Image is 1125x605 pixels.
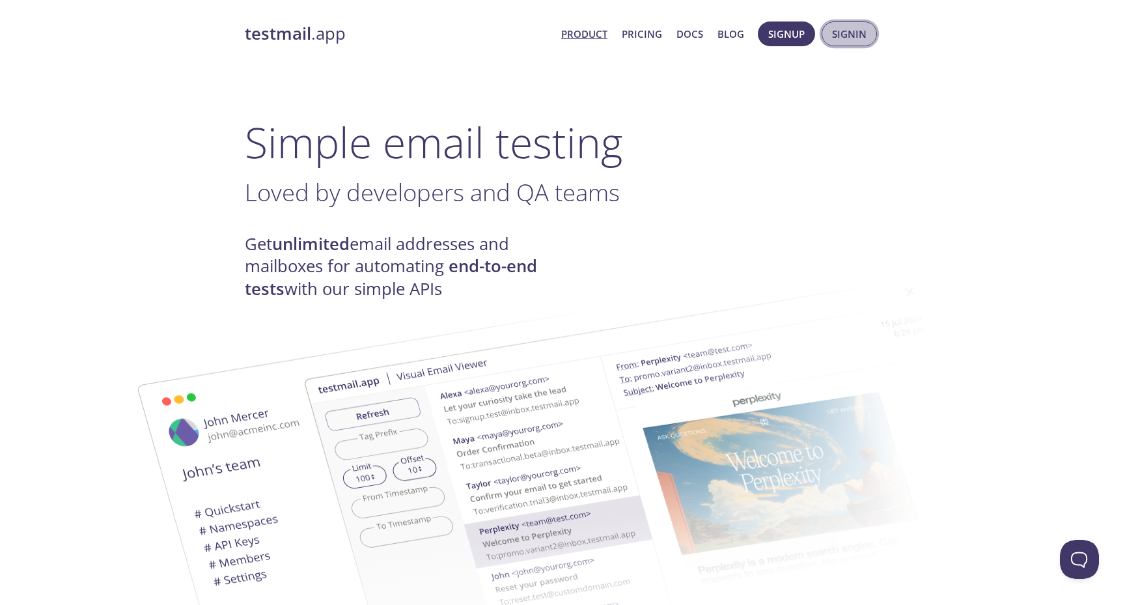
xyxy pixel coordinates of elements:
[622,25,662,42] a: Pricing
[717,25,744,42] a: Blog
[245,23,551,45] a: testmail.app
[245,176,620,208] span: Loved by developers and QA teams
[832,25,867,42] span: Signin
[245,22,311,45] strong: testmail
[245,255,537,300] strong: end-to-end tests
[822,21,877,46] button: Signin
[1060,540,1099,579] iframe: Help Scout Beacon - Open
[245,117,880,167] h1: Simple email testing
[561,25,607,42] a: Product
[272,232,350,255] strong: unlimited
[676,25,703,42] a: Docs
[245,233,562,300] h4: Get email addresses and mailboxes for automating with our simple APIs
[768,25,805,42] span: Signup
[758,21,815,46] button: Signup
